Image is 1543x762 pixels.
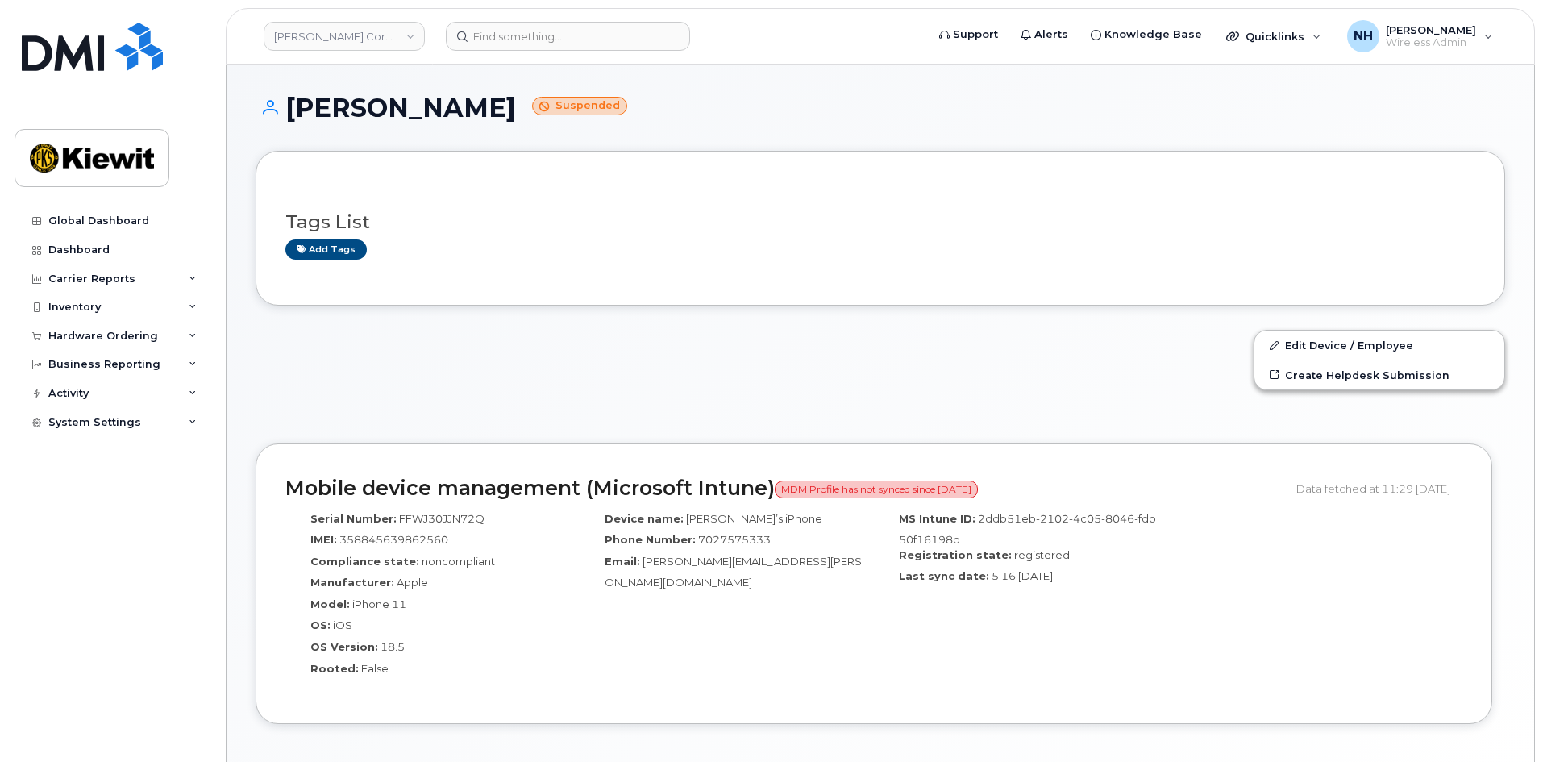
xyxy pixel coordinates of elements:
span: MDM Profile has not synced since [DATE] [775,481,978,498]
label: Phone Number: [605,532,696,548]
h1: [PERSON_NAME] [256,94,1505,122]
div: Data fetched at 11:29 [DATE] [1296,473,1462,504]
label: MS Intune ID: [899,511,975,527]
span: iPhone 11 [352,598,406,610]
span: False [361,662,389,675]
a: Create Helpdesk Submission [1254,360,1504,389]
a: Edit Device / Employee [1254,331,1504,360]
label: Manufacturer: [310,575,394,590]
label: Compliance state: [310,554,419,569]
label: Last sync date: [899,568,989,584]
span: 18.5 [381,640,405,653]
label: IMEI: [310,532,337,548]
span: FFWJ30JJN72Q [399,512,485,525]
span: iOS [333,618,352,631]
a: Add tags [285,239,367,260]
h2: Mobile device management (Microsoft Intune) [285,477,1284,500]
label: Email: [605,554,640,569]
label: OS Version: [310,639,378,655]
label: Serial Number: [310,511,397,527]
span: noncompliant [422,555,495,568]
span: 358845639862560 [339,533,448,546]
span: [PERSON_NAME][EMAIL_ADDRESS][PERSON_NAME][DOMAIN_NAME] [605,555,862,589]
span: 7027575333 [698,533,771,546]
small: Suspended [532,97,627,115]
span: 2ddb51eb-2102-4c05-8046-fdb50f16198d [899,512,1156,547]
span: 5:16 [DATE] [992,569,1053,582]
label: Registration state: [899,548,1012,563]
h3: Tags List [285,212,1475,232]
label: Model: [310,597,350,612]
label: Rooted: [310,661,359,677]
label: OS: [310,618,331,633]
span: Apple [397,576,428,589]
span: [PERSON_NAME]’s iPhone [686,512,822,525]
span: registered [1014,548,1070,561]
label: Device name: [605,511,684,527]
